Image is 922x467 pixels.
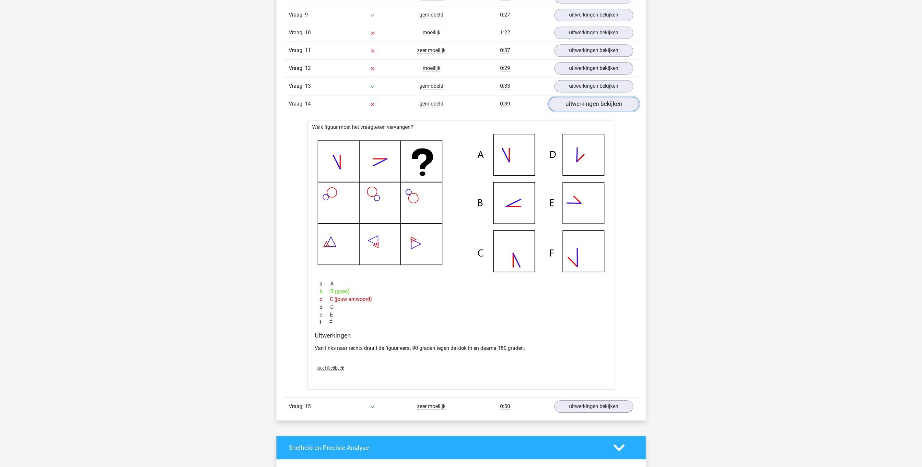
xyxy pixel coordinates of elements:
[305,83,311,89] span: 13
[305,403,311,409] span: 15
[315,332,607,339] h4: Uitwerkingen
[315,280,607,288] div: A
[305,47,311,53] span: 11
[320,319,330,327] span: f
[320,311,330,319] span: e
[315,311,607,319] div: E
[420,83,444,89] span: gemiddeld
[500,47,510,54] span: 0:37
[289,11,305,19] span: Vraag
[554,9,633,21] a: uitwerkingen bekijken
[423,29,440,36] span: moeilijk
[305,65,311,71] span: 12
[307,120,615,390] div: Welk figuur moet het vraagteken vervangen?
[423,65,440,72] span: moeilijk
[320,288,331,295] span: b
[500,403,510,410] span: 0:50
[500,101,510,107] span: 0:39
[420,101,444,107] span: gemiddeld
[500,29,510,36] span: 1:22
[289,47,305,54] span: Vraag
[417,403,446,410] span: zeer moeilijk
[289,403,305,410] span: Vraag
[320,280,331,288] span: a
[500,12,510,18] span: 0:27
[554,44,633,57] a: uitwerkingen bekijken
[420,12,444,18] span: gemiddeld
[554,80,633,92] a: uitwerkingen bekijken
[315,295,607,303] div: C (jouw antwoord)
[554,27,633,39] a: uitwerkingen bekijken
[320,295,330,303] span: c
[315,319,607,327] div: F
[548,97,639,111] a: uitwerkingen bekijken
[315,344,607,352] p: Van links naar rechts draait de figuur eerst 90 graden tegen de klok in en daarna 180 graden.
[318,366,344,371] span: Geef feedback
[305,101,311,107] span: 14
[500,83,510,89] span: 0:33
[289,444,604,451] h4: Snelheid en Precisie Analyse
[305,12,308,18] span: 9
[305,29,311,36] span: 10
[289,100,305,108] span: Vraag
[289,29,305,37] span: Vraag
[315,303,607,311] div: D
[554,400,633,413] a: uitwerkingen bekijken
[320,303,331,311] span: d
[500,65,510,72] span: 0:29
[554,62,633,74] a: uitwerkingen bekijken
[417,47,446,54] span: zeer moeilijk
[289,82,305,90] span: Vraag
[289,64,305,72] span: Vraag
[315,288,607,295] div: B (goed)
